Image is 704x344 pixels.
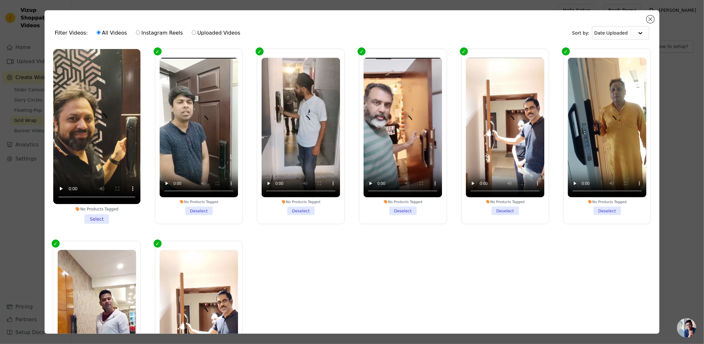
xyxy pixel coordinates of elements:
label: All Videos [96,29,127,37]
div: No Products Tagged [53,207,140,212]
div: Filter Videos: [55,26,244,40]
button: Close modal [647,15,654,23]
div: No Products Tagged [568,200,647,204]
div: No Products Tagged [262,200,340,204]
div: No Products Tagged [466,200,544,204]
div: No Products Tagged [159,200,238,204]
label: Instagram Reels [136,29,183,37]
label: Uploaded Videos [191,29,241,37]
a: Open chat [677,318,696,338]
div: No Products Tagged [364,200,442,204]
div: Sort by: [572,26,649,40]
